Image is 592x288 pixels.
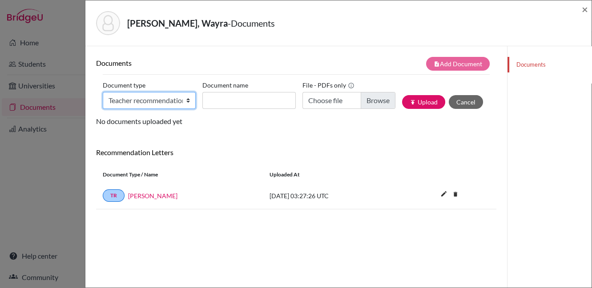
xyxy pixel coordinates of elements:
[426,57,490,71] button: note_addAdd Document
[228,18,275,28] span: - Documents
[202,78,248,92] label: Document name
[449,95,483,109] button: Cancel
[270,192,329,200] span: [DATE] 03:27:26 UTC
[410,99,416,105] i: publish
[96,171,263,179] div: Document Type / Name
[263,171,396,179] div: Uploaded at
[582,3,588,16] span: ×
[96,148,496,156] h6: Recommendation Letters
[507,57,592,72] a: Documents
[103,78,145,92] label: Document type
[449,189,462,201] a: delete
[103,189,125,202] a: TR
[96,57,496,127] div: No documents uploaded yet
[436,188,451,201] button: edit
[127,18,228,28] strong: [PERSON_NAME], Wayra
[449,188,462,201] i: delete
[582,4,588,15] button: Close
[437,187,451,201] i: edit
[402,95,445,109] button: publishUpload
[96,59,296,67] h6: Documents
[434,61,440,67] i: note_add
[302,78,354,92] label: File - PDFs only
[128,191,177,200] a: [PERSON_NAME]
